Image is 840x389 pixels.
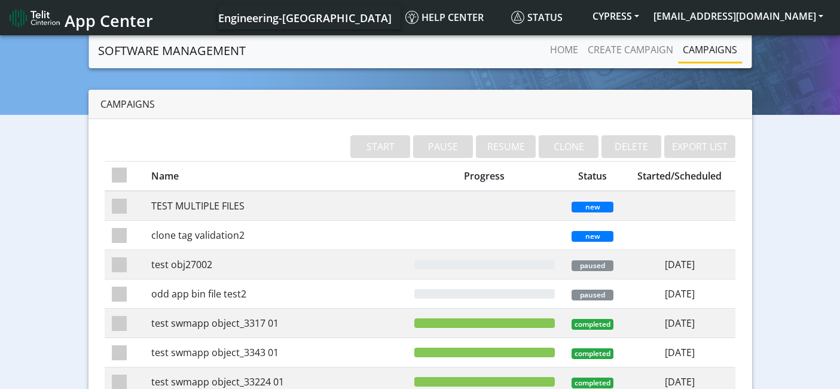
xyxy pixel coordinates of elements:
[624,279,735,309] td: [DATE]
[88,90,752,119] div: Campaigns
[350,135,410,158] button: START
[511,11,524,24] img: status.svg
[562,162,624,192] th: Status
[10,5,151,31] a: App Center
[545,38,583,62] a: Home
[98,39,246,63] a: Software management
[572,319,613,330] span: completed
[144,279,407,309] td: odd app bin file test2
[144,191,407,221] td: TEST MULTIPLE FILES
[144,162,407,192] th: Name
[664,135,735,158] button: EXPORT LIST
[405,11,484,24] span: Help center
[65,10,153,32] span: App Center
[583,38,678,62] a: Create campaign
[572,231,613,242] span: new
[572,378,613,388] span: completed
[539,135,598,158] button: CLONE
[405,11,419,24] img: knowledge.svg
[678,38,742,62] a: Campaigns
[506,5,585,29] a: Status
[572,290,613,300] span: paused
[624,250,735,279] td: [DATE]
[218,11,392,25] span: Engineering-[GEOGRAPHIC_DATA]
[476,135,536,158] button: RESUME
[624,309,735,338] td: [DATE]
[144,221,407,250] td: clone tag validation2
[646,5,830,27] button: [EMAIL_ADDRESS][DOMAIN_NAME]
[511,11,563,24] span: Status
[218,5,391,29] a: Your current platform instance
[624,338,735,367] td: [DATE]
[407,162,562,192] th: Progress
[144,338,407,367] td: test swmapp object_3343 01
[601,135,661,158] button: DELETE
[572,348,613,359] span: completed
[144,250,407,279] td: test obj27002
[585,5,646,27] button: CYPRESS
[413,135,473,158] button: PAUSE
[572,202,613,212] span: new
[401,5,506,29] a: Help center
[144,309,407,338] td: test swmapp object_3317 01
[10,8,60,28] img: logo-telit-cinterion-gw-new.png
[572,260,613,271] span: paused
[624,162,735,192] th: Started/Scheduled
